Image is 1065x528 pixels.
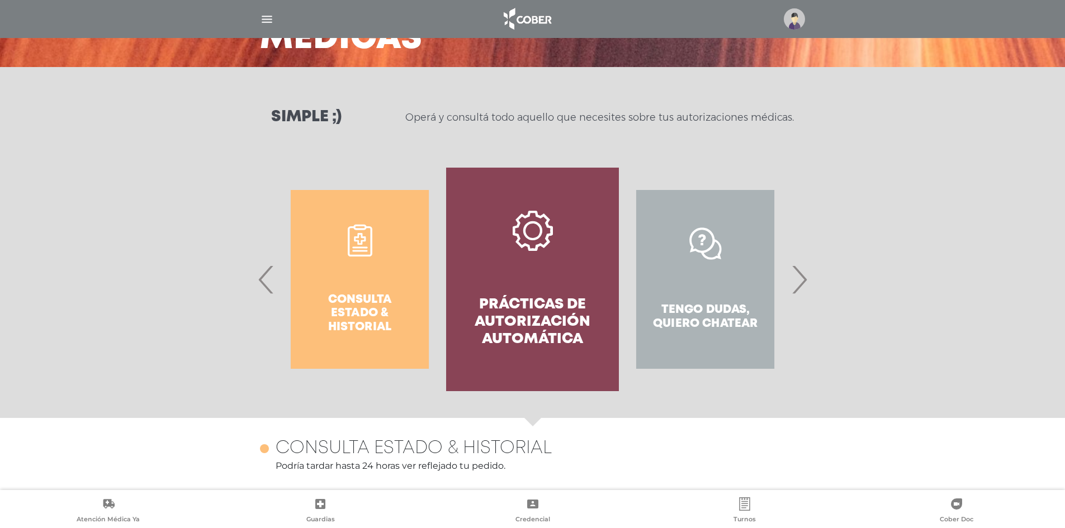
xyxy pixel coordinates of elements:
img: logo_cober_home-white.png [498,6,556,32]
h4: Prácticas de autorización automática [466,296,599,349]
a: Turnos [638,497,850,526]
span: Previous [255,249,277,310]
p: Operá y consultá todo aquello que necesites sobre tus autorizaciones médicas. [405,111,794,124]
h4: Consulta estado & historial [276,438,552,459]
span: Turnos [733,515,756,525]
span: Credencial [515,515,550,525]
a: Guardias [214,497,426,526]
span: Cober Doc [940,515,973,525]
h3: Simple ;) [271,110,342,125]
span: Next [788,249,810,310]
span: Guardias [306,515,335,525]
img: profile-placeholder.svg [784,8,805,30]
img: Cober_menu-lines-white.svg [260,12,274,26]
a: Cober Doc [851,497,1063,526]
p: Podría tardar hasta 24 horas ver reflejado tu pedido. [260,459,806,473]
a: Atención Médica Ya [2,497,214,526]
span: Atención Médica Ya [77,515,140,525]
a: Prácticas de autorización automática [446,168,619,391]
a: Credencial [427,497,638,526]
